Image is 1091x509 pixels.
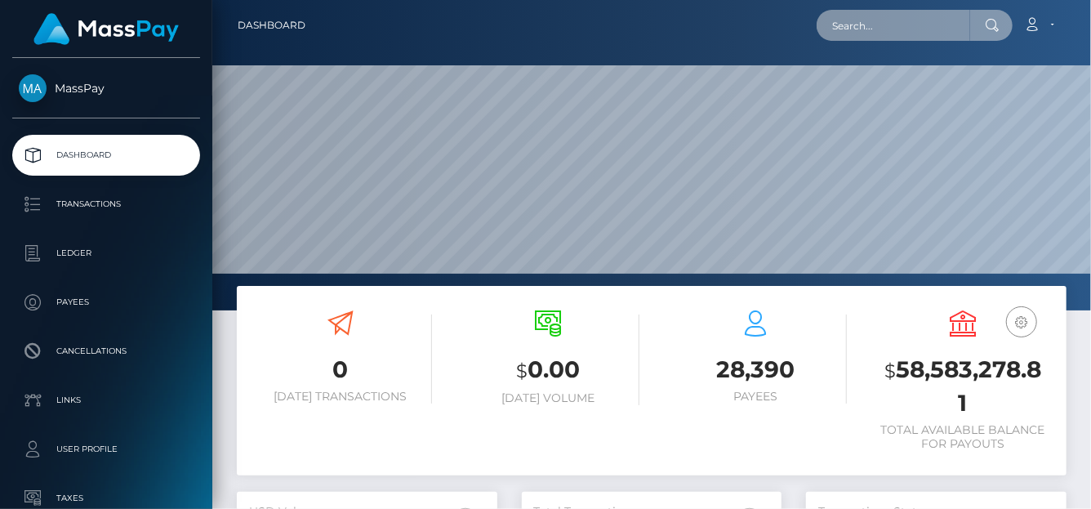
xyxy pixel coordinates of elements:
p: Cancellations [19,339,194,364]
p: User Profile [19,437,194,462]
h6: [DATE] Transactions [249,390,432,404]
h3: 28,390 [664,354,847,386]
a: Dashboard [238,8,305,42]
a: Payees [12,282,200,323]
p: Ledger [19,241,194,266]
a: User Profile [12,429,200,470]
p: Dashboard [19,143,194,167]
a: Transactions [12,184,200,225]
h6: Total Available Balance for Payouts [871,423,1054,451]
a: Dashboard [12,135,200,176]
p: Links [19,388,194,413]
h3: 58,583,278.81 [871,354,1054,419]
h6: [DATE] Volume [456,391,639,405]
input: Search... [817,10,970,41]
a: Links [12,380,200,421]
small: $ [516,359,528,382]
a: Ledger [12,233,200,274]
h3: 0 [249,354,432,386]
a: Cancellations [12,331,200,372]
h3: 0.00 [456,354,639,387]
small: $ [884,359,896,382]
img: MassPay Logo [33,13,179,45]
p: Payees [19,290,194,315]
img: MassPay [19,74,47,102]
p: Transactions [19,192,194,217]
span: MassPay [12,81,200,96]
h6: Payees [664,390,847,404]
